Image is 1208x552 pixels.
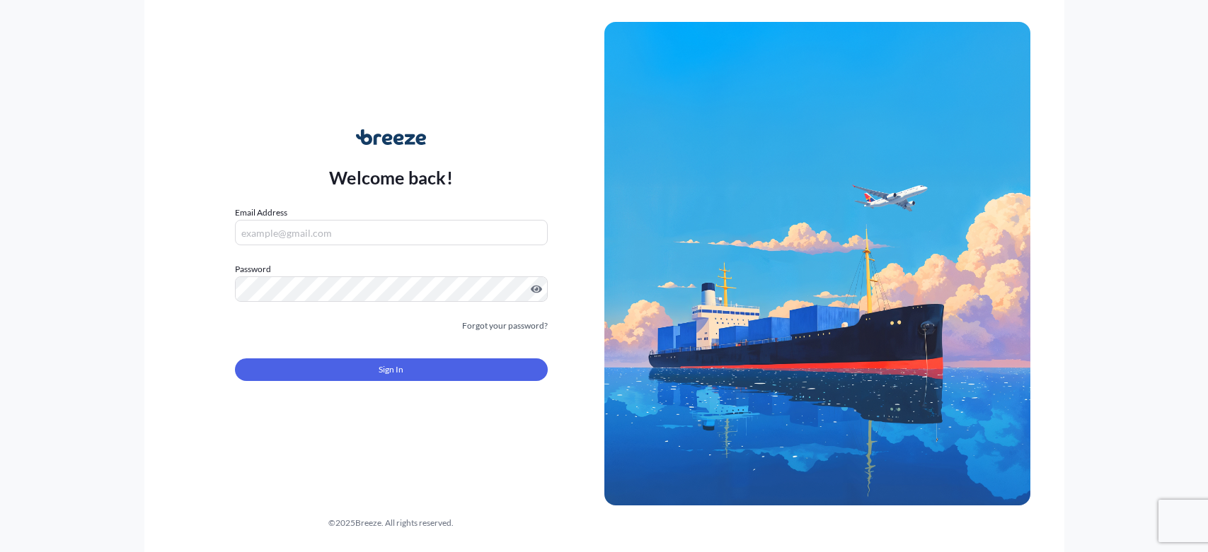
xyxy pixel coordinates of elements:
span: Sign In [379,363,403,377]
label: Password [235,262,548,276]
a: Forgot your password? [462,319,548,333]
label: Email Address [235,206,287,220]
input: example@gmail.com [235,220,548,245]
p: Welcome back! [329,166,453,189]
button: Show password [531,283,542,295]
button: Sign In [235,358,548,381]
div: © 2025 Breeze. All rights reserved. [178,516,604,530]
img: Ship illustration [604,22,1030,505]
